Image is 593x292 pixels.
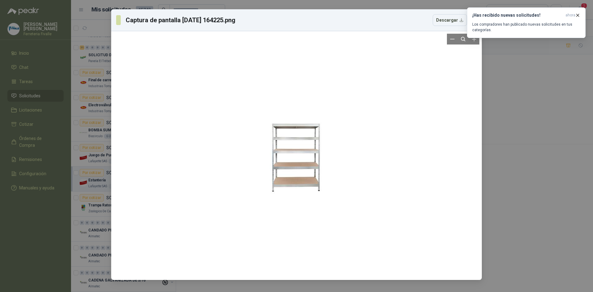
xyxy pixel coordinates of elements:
[467,7,586,38] button: ¡Has recibido nuevas solicitudes!ahora Los compradores han publicado nuevas solicitudes en tus ca...
[566,13,575,18] span: ahora
[472,22,580,33] p: Los compradores han publicado nuevas solicitudes en tus categorías.
[458,34,469,44] button: Reset zoom
[433,14,467,26] button: Descargar
[472,13,563,18] h3: ¡Has recibido nuevas solicitudes!
[447,34,458,44] button: Zoom out
[126,15,236,25] h3: Captura de pantalla [DATE] 164225.png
